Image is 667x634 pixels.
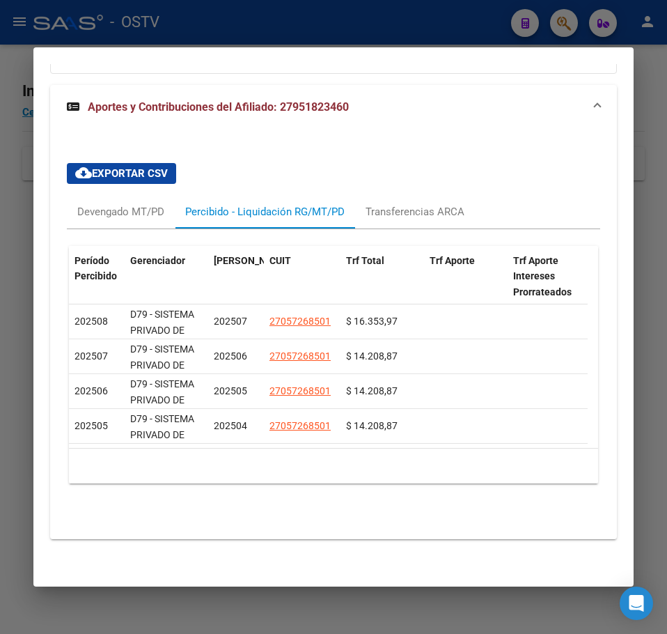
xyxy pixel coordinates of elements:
mat-icon: cloud_download [75,164,92,181]
span: Trf Total [346,255,384,266]
span: 202507 [214,316,247,327]
span: Exportar CSV [75,167,168,180]
span: $ 14.208,87 [346,350,398,362]
span: Aportes y Contribuciones del Afiliado: 27951823460 [88,100,349,114]
span: $ 14.208,87 [346,385,398,396]
div: Percibido - Liquidación RG/MT/PD [185,204,345,219]
span: 202506 [74,385,108,396]
span: $ 14.208,87 [346,420,398,431]
datatable-header-cell: Trf Total [340,246,424,307]
span: D79 - SISTEMA PRIVADO DE SALUD S.A (Medicenter) [130,413,194,472]
span: D79 - SISTEMA PRIVADO DE SALUD S.A (Medicenter) [130,378,194,437]
datatable-header-cell: Trf Aporte Intereses Prorrateados [508,246,591,307]
span: 202505 [214,385,247,396]
datatable-header-cell: Período Devengado [208,246,264,307]
span: 202507 [74,350,108,362]
span: Período Percibido [74,255,117,282]
span: Gerenciador [130,255,185,266]
div: Transferencias ARCA [366,204,464,219]
span: 27057268501 [269,350,331,362]
div: Open Intercom Messenger [620,587,653,620]
span: 202506 [214,350,247,362]
button: Exportar CSV [67,163,176,184]
span: D79 - SISTEMA PRIVADO DE SALUD S.A (Medicenter) [130,343,194,402]
span: 27057268501 [269,385,331,396]
span: 202505 [74,420,108,431]
span: 27057268501 [269,420,331,431]
span: CUIT [269,255,291,266]
datatable-header-cell: Trf Aporte [424,246,508,307]
datatable-header-cell: Gerenciador [125,246,208,307]
datatable-header-cell: CUIT [264,246,340,307]
span: 202504 [214,420,247,431]
span: 27057268501 [269,316,331,327]
span: Trf Aporte [430,255,475,266]
div: Aportes y Contribuciones del Afiliado: 27951823460 [50,130,617,539]
span: [PERSON_NAME] [214,255,289,266]
mat-expansion-panel-header: Aportes y Contribuciones del Afiliado: 27951823460 [50,85,617,130]
span: Trf Aporte Intereses Prorrateados [513,255,572,298]
span: D79 - SISTEMA PRIVADO DE SALUD S.A (Medicenter) [130,309,194,367]
datatable-header-cell: Período Percibido [69,246,125,307]
span: $ 16.353,97 [346,316,398,327]
span: 202508 [74,316,108,327]
div: Devengado MT/PD [77,204,164,219]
